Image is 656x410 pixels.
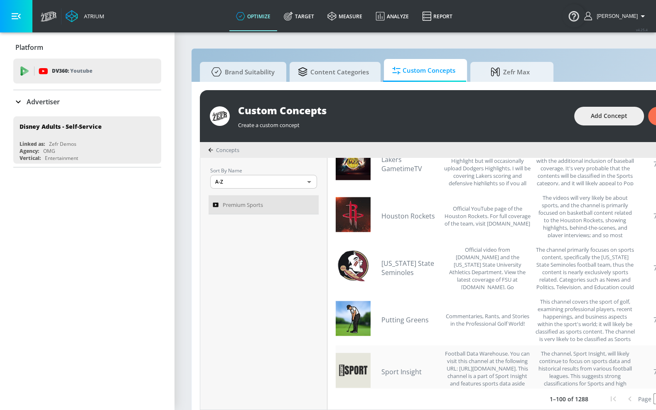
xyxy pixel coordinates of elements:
[321,1,369,31] a: measure
[43,147,55,155] div: OMG
[238,103,566,117] div: Custom Concepts
[444,194,531,237] div: Official YouTube page of the Houston Rockets. For full coverage of the team, visit Rockets.com
[13,59,161,83] div: DV360: Youtube
[444,349,531,393] div: Football Data Warehouse. You can visit this channel at the following URL: https://www.youtube.com...
[535,194,635,237] div: The videos will very likely be about sports, and the channel is primarily focused on basketball c...
[444,142,531,185] div: Hello Everyone, This Channel will mainly focus on Lakers Team Highlight but will occasionally upl...
[210,175,317,189] div: A-Z
[66,10,104,22] a: Atrium
[20,140,45,147] div: Linked as:
[223,200,263,210] span: Premium Sports
[298,62,369,82] span: Content Categories
[27,97,60,106] p: Advertiser
[381,367,440,376] a: Sport Insight
[381,211,440,220] a: Houston Rockets
[229,1,277,31] a: optimize
[277,1,321,31] a: Target
[15,43,43,52] p: Platform
[392,61,455,81] span: Custom Concepts
[20,155,41,162] div: Vertical:
[216,146,239,154] span: Concepts
[369,1,415,31] a: Analyze
[336,353,371,388] img: UCTrKic1B3bAzDn9Xlhkddig
[13,36,161,59] div: Platform
[49,140,76,147] div: Zefr Demos
[20,123,102,130] div: Disney Adults - Self-Service
[52,66,92,76] p: DV360:
[208,62,275,82] span: Brand Suitability
[238,117,566,129] div: Create a custom concept
[593,13,638,19] span: login as: veronica.hernandez@zefr.com
[336,249,371,284] img: UCUZBUFtB6gVyYuNm-eIWZaw
[20,147,39,155] div: Agency:
[562,4,585,27] button: Open Resource Center
[210,166,317,175] p: Sort By Name
[535,142,635,185] div: This channel primarily focuses on basketball highlights and game recaps, with the additional incl...
[336,197,371,232] img: UCVD7l69MVGFq_wzQvbk9HbQ
[444,246,531,289] div: Official video from Seminoles.com and the Florida State University Athletics Department. View the...
[70,66,92,75] p: Youtube
[336,145,371,180] img: UCW0WoZYWr7DaFRfkinGcQJg
[381,155,440,173] a: Lakers GametimeTV
[415,1,459,31] a: Report
[209,195,319,214] a: Premium Sports
[208,146,239,154] div: Concepts
[479,62,542,82] span: Zefr Max
[13,116,161,164] div: Disney Adults - Self-ServiceLinked as:Zefr DemosAgency:OMGVertical:Entertainment
[381,315,440,324] a: Putting Greens
[574,107,644,125] button: Add Concept
[535,297,635,341] div: This channel covers the sport of golf, examining professional players, recent happenings, and bus...
[591,111,627,121] span: Add Concept
[13,90,161,113] div: Advertiser
[336,301,371,336] img: UCU3i4kABRcoPjeSg7rl23lg
[381,258,440,277] a: [US_STATE] State Seminoles
[584,11,648,21] button: [PERSON_NAME]
[45,155,78,162] div: Entertainment
[550,395,588,403] p: 1–100 of 1288
[636,27,648,32] span: v 4.25.4
[444,297,531,341] div: Commentaries, Rants, and Stories in the Professional Golf World!
[535,246,635,289] div: The channel primarily focuses on sports content, specifically the Florida State Seminoles footbal...
[535,349,635,393] div: The channel, Sport Insight, will likely continue to focus on sports data and historical results f...
[81,12,104,20] div: Atrium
